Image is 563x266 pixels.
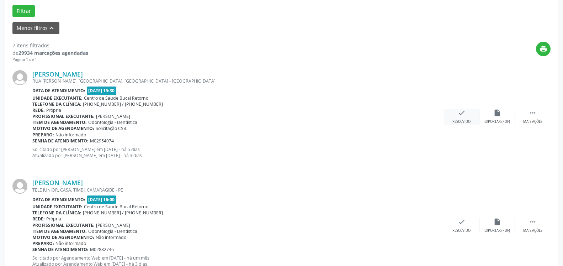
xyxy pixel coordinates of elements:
b: Data de atendimento: [32,197,85,203]
i: insert_drive_file [493,218,501,226]
button: Filtrar [12,5,35,17]
b: Motivo de agendamento: [32,234,94,240]
span: Não informado [55,132,86,138]
b: Rede: [32,216,45,222]
b: Item de agendamento: [32,119,87,125]
span: Não informado [55,240,86,246]
div: 7 itens filtrados [12,42,88,49]
b: Unidade executante: [32,204,83,210]
b: Motivo de agendamento: [32,125,94,131]
div: Exportar (PDF) [484,228,510,233]
i:  [529,109,537,117]
div: TELE JUNIOR, CASA, TIMBI, CAMARAGIBE - PE [32,187,444,193]
span: [PHONE_NUMBER] / [PHONE_NUMBER] [83,101,163,107]
b: Item de agendamento: [32,228,87,234]
i:  [529,218,537,226]
b: Telefone da clínica: [32,101,81,107]
a: [PERSON_NAME] [32,70,83,78]
b: Senha de atendimento: [32,246,89,252]
div: Mais ações [523,119,542,124]
img: img [12,179,27,194]
button: Menos filtroskeyboard_arrow_up [12,22,59,35]
div: de [12,49,88,57]
span: M02882746 [90,246,114,252]
span: Odontologia - Dentística [88,228,137,234]
span: [PERSON_NAME] [96,113,130,119]
b: Profissional executante: [32,113,95,119]
span: [PERSON_NAME] [96,222,130,228]
b: Profissional executante: [32,222,95,228]
span: [DATE] 15:30 [87,87,117,95]
i: check [458,109,466,117]
span: [PHONE_NUMBER] / [PHONE_NUMBER] [83,210,163,216]
span: Própria [46,216,61,222]
b: Data de atendimento: [32,88,85,94]
div: RUA [PERSON_NAME], [GEOGRAPHIC_DATA], [GEOGRAPHIC_DATA] - [GEOGRAPHIC_DATA] [32,78,444,84]
span: Odontologia - Dentística [88,119,137,125]
b: Telefone da clínica: [32,210,81,216]
img: img [12,70,27,85]
b: Preparo: [32,132,54,138]
b: Unidade executante: [32,95,83,101]
span: Própria [46,107,61,113]
div: Resolvido [452,228,471,233]
b: Preparo: [32,240,54,246]
span: Centro de Saude Bucal Retorno [84,95,148,101]
b: Rede: [32,107,45,113]
div: Resolvido [452,119,471,124]
div: Exportar (PDF) [484,119,510,124]
span: M02954074 [90,138,114,144]
i: print [540,45,547,53]
div: Mais ações [523,228,542,233]
span: Solicitação CSB. [96,125,127,131]
span: Não informado [96,234,126,240]
span: Centro de Saude Bucal Retorno [84,204,148,210]
div: Página 1 de 1 [12,57,88,63]
b: Senha de atendimento: [32,138,89,144]
p: Solicitado por [PERSON_NAME] em [DATE] - há 5 dias Atualizado por [PERSON_NAME] em [DATE] - há 3 ... [32,146,444,158]
i: insert_drive_file [493,109,501,117]
strong: 29934 marcações agendadas [18,49,88,56]
a: [PERSON_NAME] [32,179,83,187]
span: [DATE] 16:00 [87,195,117,204]
i: keyboard_arrow_up [48,24,55,32]
i: check [458,218,466,226]
button: print [536,42,551,56]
